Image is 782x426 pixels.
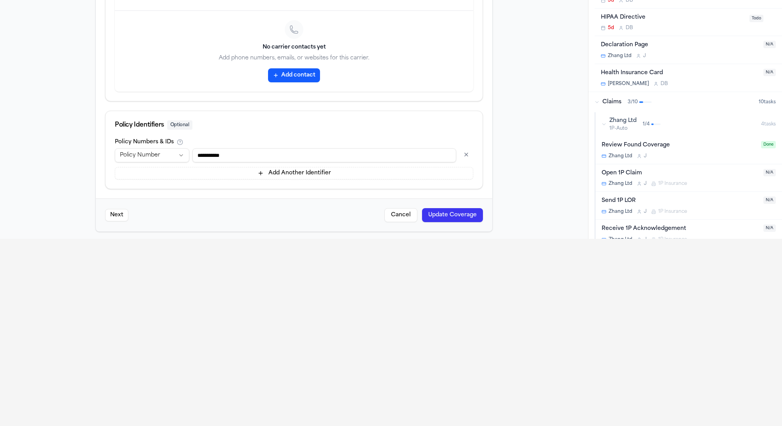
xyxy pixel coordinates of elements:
[384,208,417,222] button: Cancel
[658,236,687,243] span: 1P Insurance
[609,236,632,243] span: Zhang Ltd
[601,13,745,22] div: HIPAA Directive
[644,153,647,159] span: J
[595,9,782,37] div: Open task: HIPAA Directive
[602,224,759,233] div: Receive 1P Acknowledgement
[609,181,632,187] span: Zhang Ltd
[105,209,128,221] button: Next
[595,112,782,136] button: Zhang Ltd1P-Auto1/44tasks
[759,99,776,105] span: 10 task s
[628,99,638,105] span: 3 / 10
[609,117,637,125] span: Zhang Ltd
[661,81,668,87] span: D B
[763,69,776,76] span: N/A
[644,236,647,243] span: J
[124,43,464,51] h3: No carrier contacts yet
[602,169,759,178] div: Open 1P Claim
[761,121,776,127] span: 4 task s
[763,41,776,48] span: N/A
[643,121,650,127] span: 1 / 4
[608,25,614,31] span: 5d
[602,196,759,205] div: Send 1P LOR
[268,68,320,82] button: Add contact
[595,192,782,220] div: Open task: Send 1P LOR
[602,98,621,106] span: Claims
[658,181,687,187] span: 1P Insurance
[608,81,649,87] span: [PERSON_NAME]
[601,41,759,50] div: Declaration Page
[124,54,464,62] p: Add phone numbers, emails, or websites for this carrier.
[588,92,782,112] button: Claims3/1010tasks
[595,64,782,92] div: Open task: Health Insurance Card
[763,224,776,232] span: N/A
[609,125,637,132] span: 1P-Auto
[602,141,756,150] div: Review Found Coverage
[595,136,782,164] div: Open task: Review Found Coverage
[167,120,192,130] span: Optional
[601,69,759,78] div: Health Insurance Card
[595,36,782,64] div: Open task: Declaration Page
[608,53,631,59] span: Zhang Ltd
[595,220,782,247] div: Open task: Receive 1P Acknowledgement
[644,181,647,187] span: J
[749,15,763,22] span: Todo
[595,164,782,192] div: Open task: Open 1P Claim
[644,209,647,215] span: J
[115,167,473,179] button: Add Another Identifier
[763,169,776,176] span: N/A
[609,209,632,215] span: Zhang Ltd
[609,153,632,159] span: Zhang Ltd
[422,208,483,222] button: Update Coverage
[761,141,776,148] span: Done
[643,53,646,59] span: J
[115,120,473,130] div: Policy Identifiers
[115,139,174,145] label: Policy Numbers & IDs
[626,25,633,31] span: D B
[658,209,687,215] span: 1P Insurance
[763,196,776,204] span: N/A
